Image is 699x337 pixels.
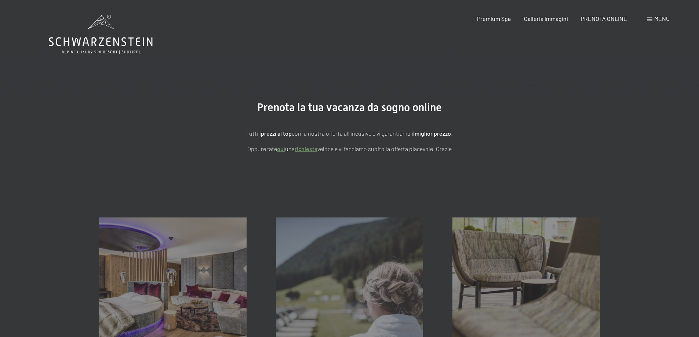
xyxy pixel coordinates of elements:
span: Menu [654,15,670,22]
strong: prezzi al top [261,130,292,137]
p: Oppure fate una veloce e vi facciamo subito la offerta piacevole. Grazie [166,144,533,154]
span: Prenota la tua vacanza da sogno online [257,101,442,114]
a: quì [277,145,285,152]
a: PRENOTA ONLINE [581,15,627,22]
a: Galleria immagini [524,15,568,22]
a: richiesta [295,145,317,152]
a: Premium Spa [477,15,511,22]
strong: miglior prezzo [415,130,451,137]
p: Tutti i con la nostra offerta all'incusive e vi garantiamo il ! [166,129,533,138]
